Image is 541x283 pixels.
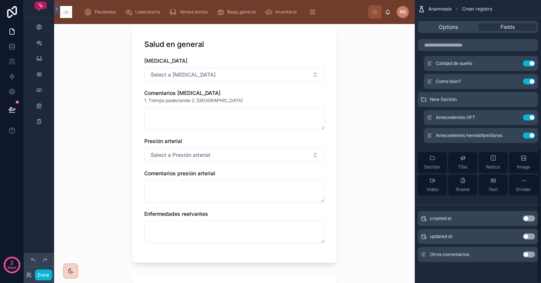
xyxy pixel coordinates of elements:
[436,114,475,120] span: Antecedentes OFT
[151,151,210,159] span: Select a Presión arterial
[180,9,208,15] span: Ventas lentes
[488,187,498,193] span: Text
[144,148,325,162] button: Select Button
[462,6,492,12] span: Crear registro
[144,68,325,82] button: Select Button
[144,57,187,64] span: [MEDICAL_DATA]
[426,187,438,193] span: Video
[439,23,458,31] span: Options
[135,9,160,15] span: Laboratorio
[509,152,538,173] button: Image
[144,39,204,50] h1: Salud en general
[516,187,531,193] span: Divider
[517,164,530,170] span: Image
[430,251,469,257] span: Otros comentarios
[95,9,116,15] span: Pacientes
[82,5,121,19] a: Pacientes
[430,233,452,239] span: updated at
[144,211,208,217] span: Enfermedades reelvantes
[60,6,72,18] img: App logo
[479,175,508,196] button: Text
[10,259,14,266] p: 2
[144,170,215,176] span: Comentarios presión arterial
[424,164,440,170] span: Section
[500,23,515,31] span: Fields
[486,164,500,170] span: Notice
[227,9,256,15] span: Base_general
[458,164,467,170] span: Title
[35,269,52,280] button: Done
[215,5,261,19] a: Base_general
[275,9,297,15] span: Inventario
[456,187,470,193] span: iframe
[418,175,447,196] button: Video
[122,5,165,19] a: Laboratorio
[144,98,243,104] span: 1. Tiempo padeciendo 2. [GEOGRAPHIC_DATA]
[436,78,461,84] span: Come bien?
[436,60,472,66] span: Calidad de sueño
[400,9,406,15] span: NS
[448,152,477,173] button: Title
[436,132,502,138] span: Antecedentes heredofamiliares
[144,90,221,96] span: Comentarios [MEDICAL_DATA]
[509,175,538,196] button: Divider
[263,5,302,19] a: Inventario
[428,6,452,12] span: Anamnesis
[430,215,452,221] span: created at
[78,4,368,20] div: scrollable content
[430,96,457,102] span: New Section
[479,152,508,173] button: Notice
[151,71,216,78] span: Select a [MEDICAL_DATA]
[418,152,447,173] button: Section
[144,138,182,144] span: Presión arterial
[8,262,17,272] p: days
[167,5,213,19] a: Ventas lentes
[448,175,477,196] button: iframe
